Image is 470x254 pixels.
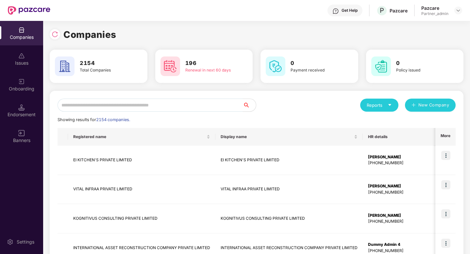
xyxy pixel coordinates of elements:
[96,117,130,122] span: 2154 companies.
[396,59,445,68] h3: 0
[342,8,358,13] div: Get Help
[80,59,128,68] h3: 2154
[388,103,392,107] span: caret-down
[73,134,205,139] span: Registered name
[18,53,25,59] img: svg+xml;base64,PHN2ZyBpZD0iSXNzdWVzX2Rpc2FibGVkIiB4bWxucz0iaHR0cDovL3d3dy53My5vcmcvMjAwMC9zdmciIH...
[411,103,416,108] span: plus
[291,59,339,68] h3: 0
[243,103,256,108] span: search
[15,239,36,245] div: Settings
[363,128,440,146] th: HR details
[266,56,285,76] img: svg+xml;base64,PHN2ZyB4bWxucz0iaHR0cDovL3d3dy53My5vcmcvMjAwMC9zdmciIHdpZHRoPSI2MCIgaGVpZ2h0PSI2MC...
[441,239,450,248] img: icon
[8,6,50,15] img: New Pazcare Logo
[215,128,363,146] th: Display name
[456,8,461,13] img: svg+xml;base64,PHN2ZyBpZD0iRHJvcGRvd24tMzJ4MzIiIHhtbG5zPSJodHRwOi8vd3d3LnczLm9yZy8yMDAwL3N2ZyIgd2...
[80,67,128,73] div: Total Companies
[68,204,215,233] td: KOGNITIVUS CONSULTING PRIVATE LIMITED
[368,248,435,254] div: [PHONE_NUMBER]
[160,56,180,76] img: svg+xml;base64,PHN2ZyB4bWxucz0iaHR0cDovL3d3dy53My5vcmcvMjAwMC9zdmciIHdpZHRoPSI2MCIgaGVpZ2h0PSI2MC...
[441,151,450,160] img: icon
[215,146,363,175] td: EI KITCHEN'S PRIVATE LIMITED
[421,5,448,11] div: Pazcare
[332,8,339,14] img: svg+xml;base64,PHN2ZyBpZD0iSGVscC0zMngzMiIgeG1sbnM9Imh0dHA6Ly93d3cudzMub3JnLzIwMDAvc3ZnIiB3aWR0aD...
[367,102,392,108] div: Reports
[371,56,391,76] img: svg+xml;base64,PHN2ZyB4bWxucz0iaHR0cDovL3d3dy53My5vcmcvMjAwMC9zdmciIHdpZHRoPSI2MCIgaGVpZ2h0PSI2MC...
[421,11,448,16] div: Partner_admin
[418,102,449,108] span: New Company
[405,99,456,112] button: plusNew Company
[185,67,234,73] div: Renewal in next 60 days
[18,78,25,85] img: svg+xml;base64,PHN2ZyB3aWR0aD0iMjAiIGhlaWdodD0iMjAiIHZpZXdCb3g9IjAgMCAyMCAyMCIgZmlsbD0ibm9uZSIgeG...
[368,154,435,160] div: [PERSON_NAME]
[63,27,116,42] h1: Companies
[368,160,435,166] div: [PHONE_NUMBER]
[68,146,215,175] td: EI KITCHEN'S PRIVATE LIMITED
[185,59,234,68] h3: 196
[368,189,435,196] div: [PHONE_NUMBER]
[291,67,339,73] div: Payment received
[441,180,450,189] img: icon
[435,128,456,146] th: More
[68,175,215,204] td: VITAL INFRAA PRIVATE LIMITED
[380,7,384,14] span: P
[368,183,435,189] div: [PERSON_NAME]
[215,204,363,233] td: KOGNITIVUS CONSULTING PRIVATE LIMITED
[58,117,130,122] span: Showing results for
[368,213,435,219] div: [PERSON_NAME]
[55,56,75,76] img: svg+xml;base64,PHN2ZyB4bWxucz0iaHR0cDovL3d3dy53My5vcmcvMjAwMC9zdmciIHdpZHRoPSI2MCIgaGVpZ2h0PSI2MC...
[441,209,450,218] img: icon
[68,128,215,146] th: Registered name
[52,31,58,38] img: svg+xml;base64,PHN2ZyBpZD0iUmVsb2FkLTMyeDMyIiB4bWxucz0iaHR0cDovL3d3dy53My5vcmcvMjAwMC9zdmciIHdpZH...
[18,130,25,136] img: svg+xml;base64,PHN2ZyB3aWR0aD0iMTYiIGhlaWdodD0iMTYiIHZpZXdCb3g9IjAgMCAxNiAxNiIgZmlsbD0ibm9uZSIgeG...
[221,134,353,139] span: Display name
[390,8,408,14] div: Pazcare
[368,218,435,225] div: [PHONE_NUMBER]
[7,239,13,245] img: svg+xml;base64,PHN2ZyBpZD0iU2V0dGluZy0yMHgyMCIgeG1sbnM9Imh0dHA6Ly93d3cudzMub3JnLzIwMDAvc3ZnIiB3aW...
[396,67,445,73] div: Policy issued
[18,104,25,111] img: svg+xml;base64,PHN2ZyB3aWR0aD0iMTQuNSIgaGVpZ2h0PSIxNC41IiB2aWV3Qm94PSIwIDAgMTYgMTYiIGZpbGw9Im5vbm...
[243,99,256,112] button: search
[368,242,435,248] div: Dummy Admin 4
[18,27,25,33] img: svg+xml;base64,PHN2ZyBpZD0iQ29tcGFuaWVzIiB4bWxucz0iaHR0cDovL3d3dy53My5vcmcvMjAwMC9zdmciIHdpZHRoPS...
[215,175,363,204] td: VITAL INFRAA PRIVATE LIMITED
